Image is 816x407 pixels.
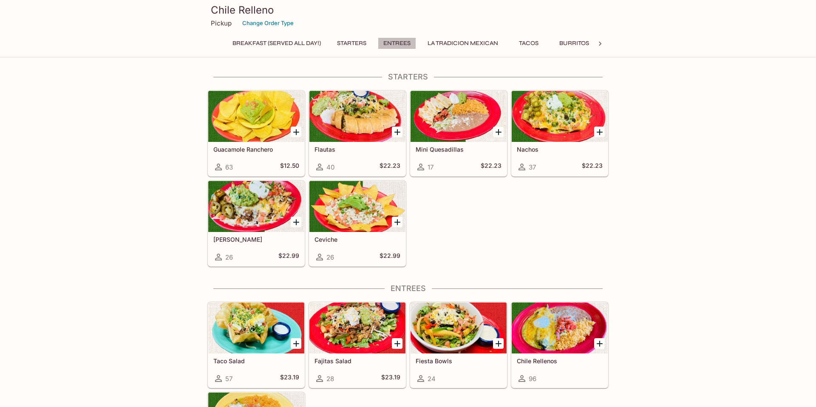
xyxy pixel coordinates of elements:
div: Mini Quesadillas [411,91,507,142]
div: Taco Salad [208,302,304,353]
span: 26 [225,253,233,261]
button: Add Guacamole Ranchero [291,127,301,137]
button: Add Chile Rellenos [594,338,605,349]
span: 96 [529,375,536,383]
div: Guacamole Ranchero [208,91,304,142]
a: Guacamole Ranchero63$12.50 [208,90,305,176]
button: Add Ceviche [392,217,402,227]
button: Add Mini Quesadillas [493,127,504,137]
div: Flautas [309,91,405,142]
a: Chile Rellenos96 [511,302,608,388]
h5: $22.23 [481,162,501,172]
button: Tacos [510,37,548,49]
a: Nachos37$22.23 [511,90,608,176]
h5: $22.23 [582,162,603,172]
span: 57 [225,375,232,383]
span: 26 [326,253,334,261]
button: Breakfast (Served ALL DAY!) [228,37,326,49]
button: Add Fajitas Salad [392,338,402,349]
h3: Chile Relleno [211,3,605,17]
button: Add Fiesta Bowls [493,338,504,349]
h5: Fiesta Bowls [416,357,501,365]
span: 63 [225,163,233,171]
h5: $12.50 [280,162,299,172]
button: Add Flautas [392,127,402,137]
h5: $23.19 [381,373,400,384]
h5: $22.99 [278,252,299,262]
button: Add Nachos [594,127,605,137]
div: Ceviche [309,181,405,232]
div: Chile Rellenos [512,302,608,353]
button: Entrees [378,37,416,49]
button: Change Order Type [238,17,297,30]
h5: Chile Rellenos [517,357,603,365]
h5: Flautas [314,146,400,153]
a: Ceviche26$22.99 [309,181,406,266]
span: 17 [428,163,433,171]
a: Taco Salad57$23.19 [208,302,305,388]
span: 24 [428,375,436,383]
a: Fajitas Salad28$23.19 [309,302,406,388]
div: Fajitas Salad [309,302,405,353]
h4: Starters [207,72,609,82]
a: Mini Quesadillas17$22.23 [410,90,507,176]
span: 28 [326,375,334,383]
h5: Fajitas Salad [314,357,400,365]
h5: $22.99 [380,252,400,262]
p: Pickup [211,19,232,27]
h5: $23.19 [280,373,299,384]
button: Starters [332,37,371,49]
button: Burritos [555,37,594,49]
button: Add Taco Salad [291,338,301,349]
button: La Tradicion Mexican [423,37,503,49]
h5: Mini Quesadillas [416,146,501,153]
span: 40 [326,163,334,171]
div: Nachos [512,91,608,142]
div: Carne Asada Fries [208,181,304,232]
h5: Ceviche [314,236,400,243]
button: Add Carne Asada Fries [291,217,301,227]
h5: Guacamole Ranchero [213,146,299,153]
a: Flautas40$22.23 [309,90,406,176]
a: [PERSON_NAME]26$22.99 [208,181,305,266]
a: Fiesta Bowls24 [410,302,507,388]
h5: Taco Salad [213,357,299,365]
h4: Entrees [207,284,609,293]
span: 37 [529,163,536,171]
div: Fiesta Bowls [411,302,507,353]
h5: Nachos [517,146,603,153]
h5: $22.23 [380,162,400,172]
h5: [PERSON_NAME] [213,236,299,243]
